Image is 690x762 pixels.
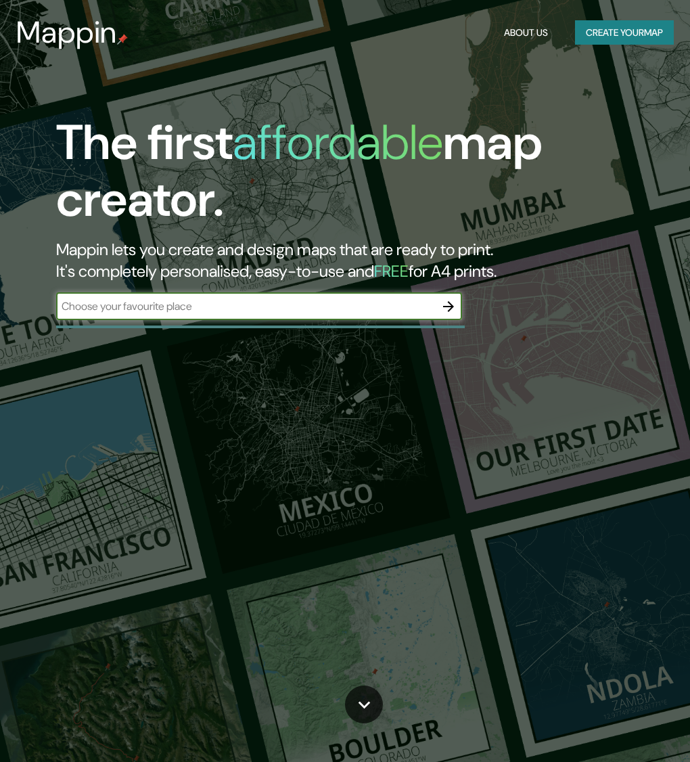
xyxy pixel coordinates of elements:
button: Create yourmap [575,20,674,45]
h1: affordable [233,111,443,174]
h3: Mappin [16,15,117,50]
h2: Mappin lets you create and design maps that are ready to print. It's completely personalised, eas... [56,239,608,282]
input: Choose your favourite place [56,298,435,314]
h5: FREE [374,261,409,282]
button: About Us [499,20,553,45]
h1: The first map creator. [56,114,608,239]
img: mappin-pin [117,34,128,45]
